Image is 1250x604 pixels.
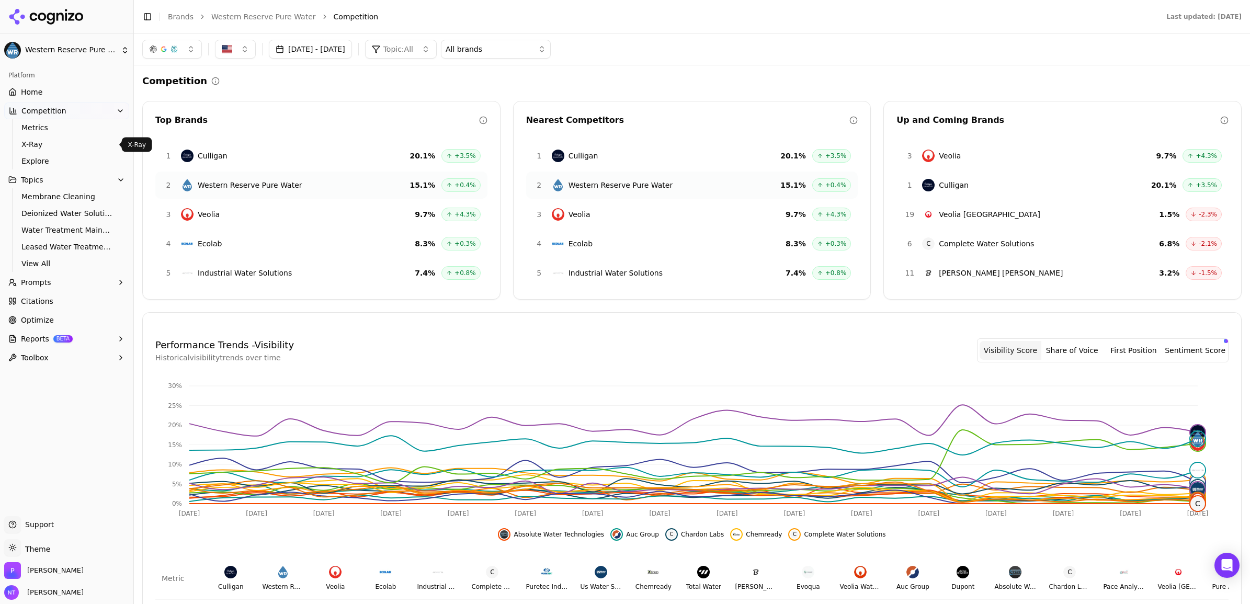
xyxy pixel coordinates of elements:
[4,172,129,188] button: Topics
[1157,583,1199,591] div: Veolia [GEOGRAPHIC_DATA]
[21,122,112,133] span: Metrics
[786,209,806,220] span: 9.7 %
[1214,553,1240,578] div: Open Intercom Messenger
[686,583,721,591] div: Total Water
[1164,341,1226,360] button: Sentiment Score
[4,562,21,579] img: Perrill
[595,566,607,578] img: Us Water Systems
[198,151,228,161] span: Culligan
[533,151,546,161] span: 1
[610,528,659,541] button: Hide auc group data
[326,583,345,591] div: Veolia
[168,13,194,21] a: Brands
[415,209,435,220] span: 9.7 %
[17,240,117,254] a: Leased Water Treatment Systems
[21,208,112,219] span: Deionized Water Solutions
[4,349,129,366] button: Toolbox
[730,528,782,541] button: Hide chemready data
[797,583,820,591] div: Evoqua
[939,209,1040,220] span: Veolia [GEOGRAPHIC_DATA]
[582,510,604,517] tspan: [DATE]
[181,267,194,279] img: Industrial Water Solutions
[448,510,469,517] tspan: [DATE]
[732,530,741,539] img: chemready
[454,269,476,277] span: +0.8%
[896,114,1220,127] div: Up and Coming Brands
[21,277,51,288] span: Prompts
[903,238,916,249] span: 6
[922,208,935,221] img: Veolia North America
[162,151,175,161] span: 1
[181,150,194,162] img: Culligan
[17,223,117,237] a: Water Treatment Maintenance & Support
[313,510,335,517] tspan: [DATE]
[626,530,659,539] span: Auc Group
[939,238,1034,249] span: Complete Water Solutions
[172,481,182,488] tspan: 5%
[980,341,1041,360] button: Visibility Score
[635,583,672,591] div: Chemready
[1159,238,1179,249] span: 6.8 %
[25,45,117,55] span: Western Reserve Pure Water
[172,500,182,507] tspan: 0%
[486,566,498,578] span: C
[168,382,182,390] tspan: 30%
[454,240,476,248] span: +0.3%
[1009,566,1021,578] img: Absolute Water Technologies
[17,256,117,271] a: View All
[804,530,885,539] span: Complete Water Solutions
[500,530,508,539] img: absolute water technologies
[1103,341,1165,360] button: First Position
[277,566,289,578] img: Western Reserve Pure Water
[552,179,564,191] img: Western Reserve Pure Water
[23,588,84,597] span: [PERSON_NAME]
[667,530,676,539] span: C
[903,151,916,161] span: 3
[211,12,316,22] a: Western Reserve Pure Water
[786,268,806,278] span: 7.4 %
[410,180,436,190] span: 15.1 %
[198,209,220,220] span: Veolia
[410,151,436,161] span: 20.1 %
[540,566,553,578] img: Puretec Industrial Water
[17,189,117,204] a: Membrane Cleaning
[4,67,129,84] div: Platform
[569,268,663,278] span: Industrial Water Solutions
[162,238,175,249] span: 4
[21,545,50,553] span: Theme
[4,331,129,347] button: ReportsBETA
[379,566,392,578] img: Ecolab
[168,441,182,449] tspan: 15%
[1199,269,1217,277] span: -1.5%
[498,528,604,541] button: Hide absolute water technologies data
[533,268,546,278] span: 5
[21,352,49,363] span: Toolbox
[21,175,43,185] span: Topics
[179,510,200,517] tspan: [DATE]
[1190,496,1205,511] span: C
[802,566,814,578] img: Evoqua
[17,120,117,135] a: Metrics
[569,151,598,161] span: Culligan
[181,237,194,250] img: Ecolab
[21,87,42,97] span: Home
[1190,425,1205,440] img: culligan
[4,42,21,59] img: Western Reserve Pure Water
[854,566,867,578] img: Veolia Water Technologies
[1190,463,1205,477] img: industrial water solutions
[1063,566,1076,578] span: C
[21,191,112,202] span: Membrane Cleaning
[788,528,885,541] button: Hide complete water solutions data
[649,510,671,517] tspan: [DATE]
[533,209,546,220] span: 3
[162,180,175,190] span: 2
[21,242,112,252] span: Leased Water Treatment Systems
[647,566,660,578] img: Chemready
[825,240,847,248] span: +0.3%
[21,225,112,235] span: Water Treatment Maintenance & Support
[168,402,182,409] tspan: 25%
[1190,431,1205,446] img: western reserve pure water
[939,151,961,161] span: Veolia
[1190,480,1205,495] img: puretec industrial water
[4,102,129,119] button: Competition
